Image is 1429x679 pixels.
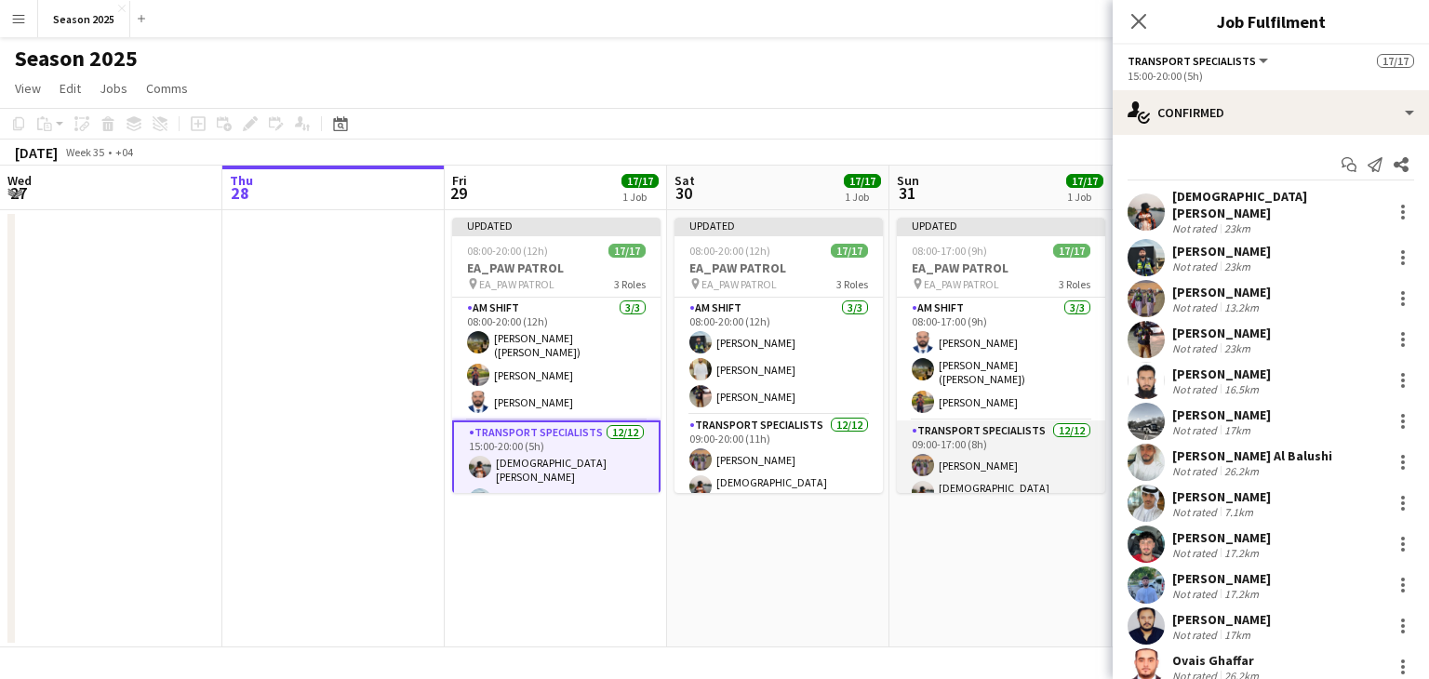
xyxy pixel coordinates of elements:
app-job-card: Updated08:00-20:00 (12h)17/17EA_PAW PATROL EA_PAW PATROL3 RolesAM SHIFT3/308:00-20:00 (12h)[PERSO... [452,218,661,493]
span: 30 [672,182,695,204]
span: Sat [674,172,695,189]
div: 17.2km [1221,587,1262,601]
a: Edit [52,76,88,100]
div: 23km [1221,260,1254,273]
div: 23km [1221,221,1254,235]
span: 3 Roles [1059,277,1090,291]
a: View [7,76,48,100]
div: 17km [1221,628,1254,642]
div: Updated [897,218,1105,233]
div: 23km [1221,341,1254,355]
span: Jobs [100,80,127,97]
app-job-card: Updated08:00-17:00 (9h)17/17EA_PAW PATROL EA_PAW PATROL3 RolesAM SHIFT3/308:00-17:00 (9h)[PERSON_... [897,218,1105,493]
span: 3 Roles [836,277,868,291]
span: 17/17 [621,174,659,188]
span: 17/17 [1066,174,1103,188]
div: [PERSON_NAME] [1172,406,1271,423]
span: 28 [227,182,253,204]
span: Transport Specialists [1128,54,1256,68]
div: Updated [452,218,661,233]
div: 1 Job [1067,190,1102,204]
h1: Season 2025 [15,45,138,73]
div: 15:00-20:00 (5h) [1128,69,1414,83]
span: Week 35 [61,145,108,159]
div: [PERSON_NAME] [1172,243,1271,260]
span: 08:00-20:00 (12h) [689,244,770,258]
div: 26.2km [1221,464,1262,478]
div: [PERSON_NAME] [1172,570,1271,587]
div: Not rated [1172,341,1221,355]
div: Not rated [1172,587,1221,601]
span: EA_PAW PATROL [701,277,777,291]
span: 17/17 [831,244,868,258]
app-job-card: Updated08:00-20:00 (12h)17/17EA_PAW PATROL EA_PAW PATROL3 RolesAM SHIFT3/308:00-20:00 (12h)[PERSO... [674,218,883,493]
span: Thu [230,172,253,189]
div: [DEMOGRAPHIC_DATA][PERSON_NAME] [1172,188,1384,221]
div: [PERSON_NAME] [1172,488,1271,505]
div: [PERSON_NAME] [1172,529,1271,546]
div: Not rated [1172,546,1221,560]
div: Not rated [1172,260,1221,273]
div: Not rated [1172,300,1221,314]
div: 13.2km [1221,300,1262,314]
span: EA_PAW PATROL [479,277,554,291]
span: 27 [5,182,32,204]
h3: EA_PAW PATROL [674,260,883,276]
div: 7.1km [1221,505,1257,519]
div: [PERSON_NAME] Al Balushi [1172,447,1332,464]
a: Jobs [92,76,135,100]
div: 17.2km [1221,546,1262,560]
span: 08:00-20:00 (12h) [467,244,548,258]
span: 29 [449,182,467,204]
span: 17/17 [844,174,881,188]
div: Not rated [1172,628,1221,642]
div: Confirmed [1113,90,1429,135]
div: Not rated [1172,464,1221,478]
div: Not rated [1172,221,1221,235]
div: Updated [674,218,883,233]
div: [DATE] [15,143,58,162]
button: Season 2025 [38,1,130,37]
span: EA_PAW PATROL [924,277,999,291]
h3: EA_PAW PATROL [897,260,1105,276]
div: Ovais Ghaffar [1172,652,1262,669]
a: Comms [139,76,195,100]
span: 17/17 [608,244,646,258]
div: 1 Job [622,190,658,204]
div: [PERSON_NAME] [1172,284,1271,300]
span: 08:00-17:00 (9h) [912,244,987,258]
span: 3 Roles [614,277,646,291]
app-card-role: AM SHIFT3/308:00-17:00 (9h)[PERSON_NAME][PERSON_NAME] ([PERSON_NAME])[PERSON_NAME] [897,298,1105,420]
span: Sun [897,172,919,189]
span: Wed [7,172,32,189]
span: Comms [146,80,188,97]
span: 17/17 [1053,244,1090,258]
div: [PERSON_NAME] [1172,611,1271,628]
span: Edit [60,80,81,97]
span: 17/17 [1377,54,1414,68]
div: [PERSON_NAME] [1172,325,1271,341]
div: Not rated [1172,382,1221,396]
div: [PERSON_NAME] [1172,366,1271,382]
div: +04 [115,145,133,159]
app-card-role: AM SHIFT3/308:00-20:00 (12h)[PERSON_NAME] ([PERSON_NAME])[PERSON_NAME][PERSON_NAME] [452,298,661,420]
button: Transport Specialists [1128,54,1271,68]
div: 17km [1221,423,1254,437]
span: 31 [894,182,919,204]
div: Not rated [1172,505,1221,519]
app-card-role: AM SHIFT3/308:00-20:00 (12h)[PERSON_NAME][PERSON_NAME][PERSON_NAME] [674,298,883,415]
div: 1 Job [845,190,880,204]
span: View [15,80,41,97]
span: Fri [452,172,467,189]
div: Not rated [1172,423,1221,437]
div: 16.5km [1221,382,1262,396]
h3: Job Fulfilment [1113,9,1429,33]
h3: EA_PAW PATROL [452,260,661,276]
